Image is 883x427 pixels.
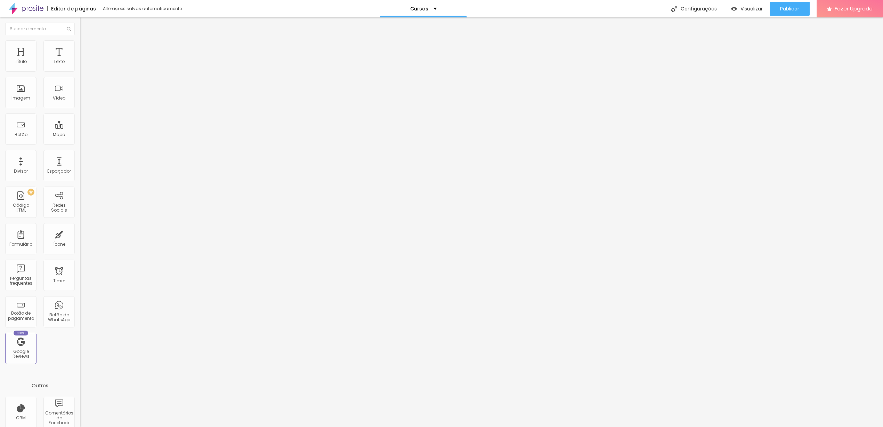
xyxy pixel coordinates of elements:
input: Buscar elemento [5,23,75,35]
span: Visualizar [740,6,763,11]
img: Icone [67,27,71,31]
button: Publicar [770,2,810,16]
div: Alterações salvas automaticamente [103,7,183,11]
button: Visualizar [724,2,770,16]
div: Perguntas frequentes [7,276,34,286]
div: Código HTML [7,203,34,213]
iframe: Editor [80,17,883,427]
div: Espaçador [47,169,71,174]
div: Editor de páginas [47,6,96,11]
div: Ícone [53,242,65,247]
div: Imagem [11,96,30,101]
div: Título [15,59,27,64]
div: Botão [15,132,27,137]
span: Fazer Upgrade [835,6,873,11]
p: Cursos [410,6,428,11]
div: Google Reviews [7,349,34,359]
div: Mapa [53,132,65,137]
div: Novo [14,331,29,335]
div: Botão do WhatsApp [45,313,73,323]
div: Timer [53,278,65,283]
div: Texto [54,59,65,64]
div: CRM [16,416,26,420]
div: Divisor [14,169,28,174]
img: view-1.svg [731,6,737,12]
img: Icone [671,6,677,12]
div: Vídeo [53,96,65,101]
div: Redes Sociais [45,203,73,213]
div: Formulário [9,242,32,247]
span: Publicar [780,6,799,11]
div: Comentários do Facebook [45,411,73,426]
div: Botão de pagamento [7,311,34,321]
